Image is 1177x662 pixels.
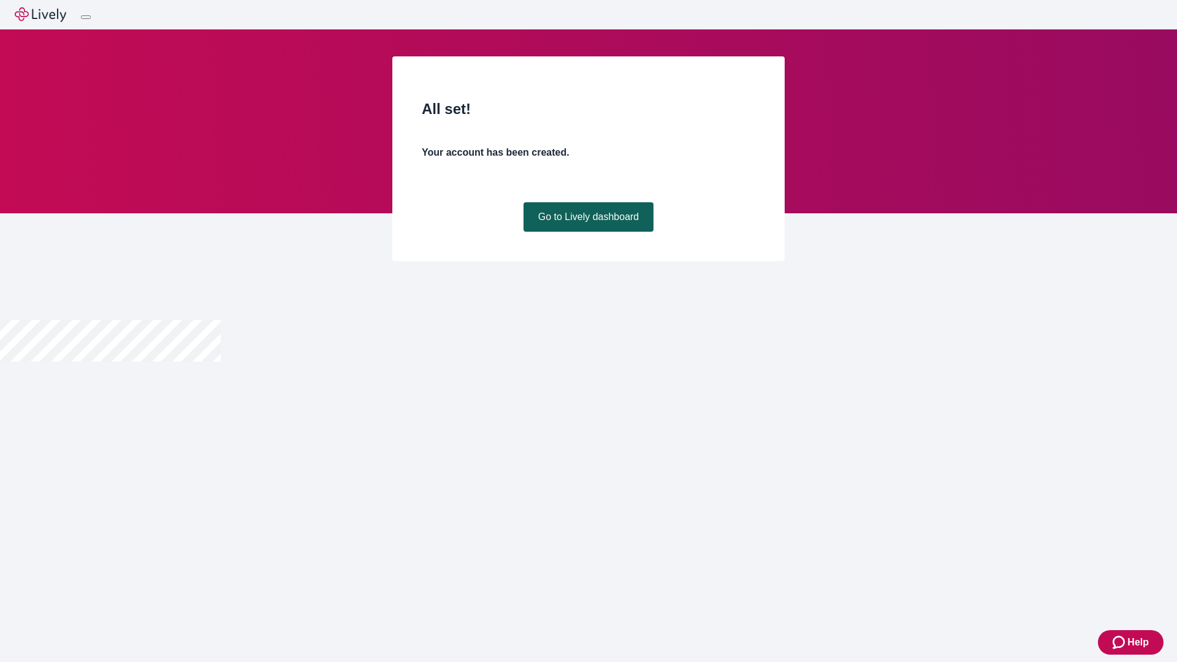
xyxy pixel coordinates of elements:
span: Help [1127,635,1149,650]
img: Lively [15,7,66,22]
h4: Your account has been created. [422,145,755,160]
svg: Zendesk support icon [1113,635,1127,650]
a: Go to Lively dashboard [524,202,654,232]
h2: All set! [422,98,755,120]
button: Zendesk support iconHelp [1098,630,1164,655]
button: Log out [81,15,91,19]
